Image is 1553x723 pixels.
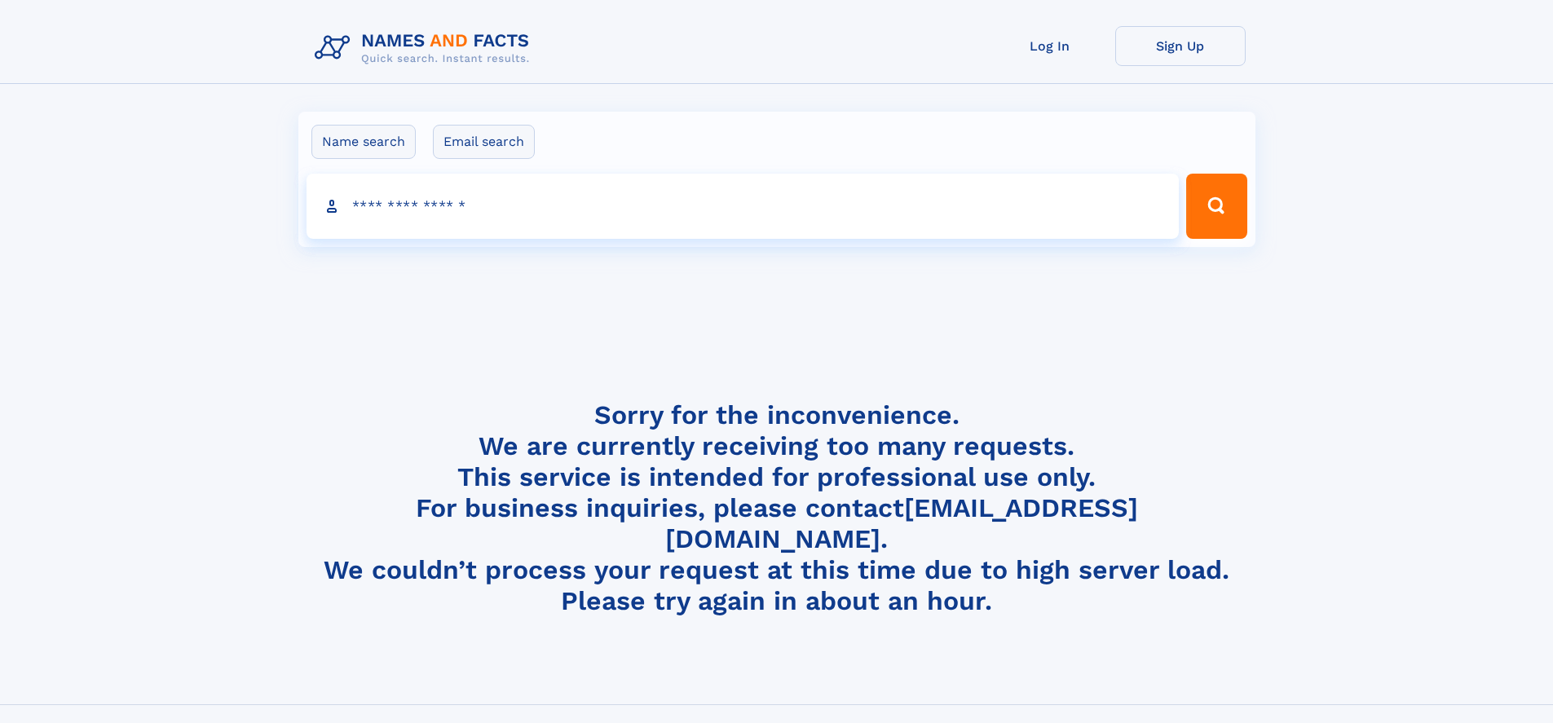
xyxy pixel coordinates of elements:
[311,125,416,159] label: Name search
[1115,26,1246,66] a: Sign Up
[308,26,543,70] img: Logo Names and Facts
[985,26,1115,66] a: Log In
[1186,174,1246,239] button: Search Button
[665,492,1138,554] a: [EMAIL_ADDRESS][DOMAIN_NAME]
[308,399,1246,617] h4: Sorry for the inconvenience. We are currently receiving too many requests. This service is intend...
[433,125,535,159] label: Email search
[307,174,1180,239] input: search input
